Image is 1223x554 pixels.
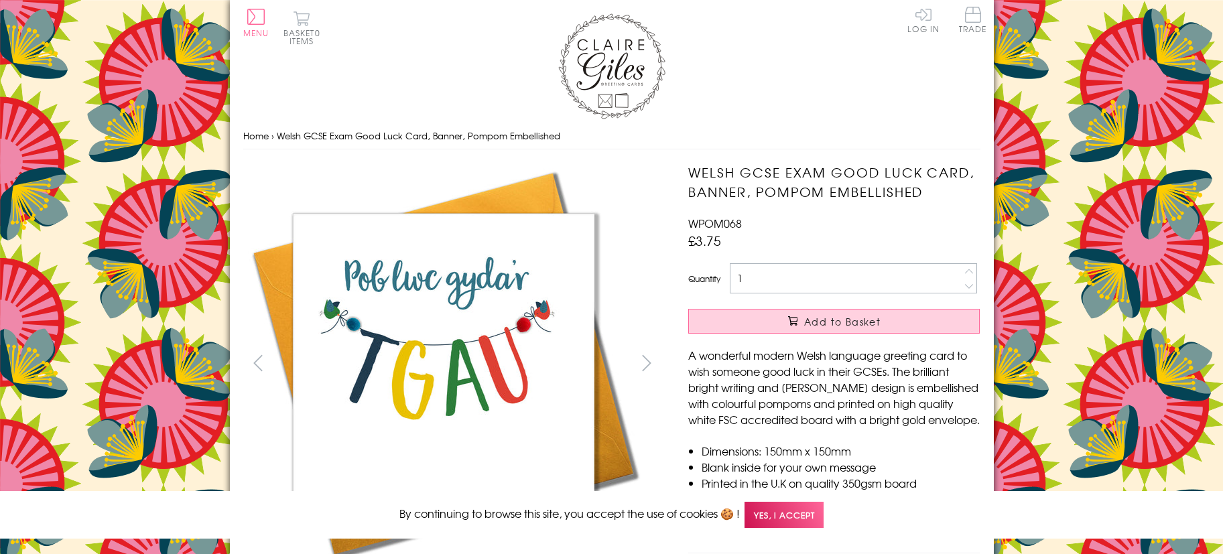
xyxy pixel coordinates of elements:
button: Menu [243,9,269,37]
span: Menu [243,27,269,39]
span: Welsh GCSE Exam Good Luck Card, Banner, Pompom Embellished [277,129,560,142]
span: £3.75 [688,231,721,250]
img: Claire Giles Greetings Cards [558,13,665,119]
p: A wonderful modern Welsh language greeting card to wish someone good luck in their GCSEs. The bri... [688,347,980,427]
span: Add to Basket [804,315,881,328]
a: Trade [959,7,987,36]
label: Quantity [688,273,720,285]
button: next [631,348,661,378]
span: 0 items [289,27,320,47]
button: prev [243,348,273,378]
li: Dimensions: 150mm x 150mm [702,443,980,459]
button: Basket0 items [283,11,320,45]
span: Yes, I accept [745,502,824,528]
span: WPOM068 [688,215,742,231]
button: Add to Basket [688,309,980,334]
img: Welsh GCSE Exam Good Luck Card, Banner, Pompom Embellished [661,163,1064,520]
li: Printed in the U.K on quality 350gsm board [702,475,980,491]
span: › [271,129,274,142]
a: Home [243,129,269,142]
span: Trade [959,7,987,33]
li: Blank inside for your own message [702,459,980,475]
h1: Welsh GCSE Exam Good Luck Card, Banner, Pompom Embellished [688,163,980,202]
nav: breadcrumbs [243,123,980,150]
a: Log In [907,7,940,33]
